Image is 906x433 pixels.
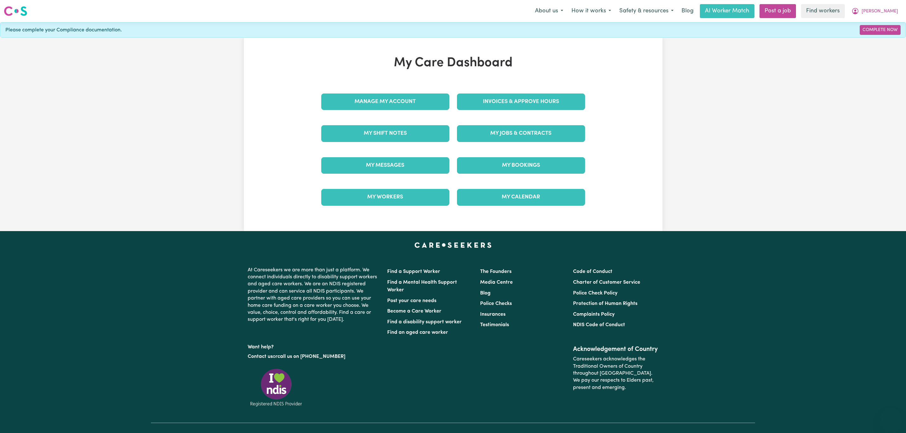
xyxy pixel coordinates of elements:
[480,301,512,306] a: Police Checks
[573,280,640,285] a: Charter of Customer Service
[480,280,513,285] a: Media Centre
[387,280,457,293] a: Find a Mental Health Support Worker
[4,4,27,18] a: Careseekers logo
[387,269,440,274] a: Find a Support Worker
[480,291,491,296] a: Blog
[277,354,345,359] a: call us on [PHONE_NUMBER]
[573,301,637,306] a: Protection of Human Rights
[387,320,462,325] a: Find a disability support worker
[573,346,658,353] h2: Acknowledgement of Country
[387,298,436,303] a: Post your care needs
[615,4,678,18] button: Safety & resources
[457,189,585,205] a: My Calendar
[248,341,380,351] p: Want help?
[480,269,512,274] a: The Founders
[457,157,585,174] a: My Bookings
[573,322,625,327] a: NDIS Code of Conduct
[5,26,122,34] span: Please complete your Compliance documentation.
[248,368,305,407] img: Registered NDIS provider
[457,94,585,110] a: Invoices & Approve Hours
[573,353,658,394] p: Careseekers acknowledges the Traditional Owners of Country throughout [GEOGRAPHIC_DATA]. We pay o...
[248,351,380,363] p: or
[414,242,492,248] a: Careseekers home page
[321,94,449,110] a: Manage My Account
[480,322,509,327] a: Testimonials
[678,4,697,18] a: Blog
[862,8,898,15] span: [PERSON_NAME]
[573,269,612,274] a: Code of Conduct
[321,157,449,174] a: My Messages
[248,264,380,326] p: At Careseekers we are more than just a platform. We connect individuals directly to disability su...
[847,4,902,18] button: My Account
[321,189,449,205] a: My Workers
[531,4,567,18] button: About us
[573,291,617,296] a: Police Check Policy
[700,4,754,18] a: AI Worker Match
[759,4,796,18] a: Post a job
[387,330,448,335] a: Find an aged care worker
[573,312,615,317] a: Complaints Policy
[881,408,901,428] iframe: Button to launch messaging window, conversation in progress
[4,5,27,17] img: Careseekers logo
[480,312,505,317] a: Insurances
[317,55,589,71] h1: My Care Dashboard
[387,309,441,314] a: Become a Care Worker
[801,4,845,18] a: Find workers
[321,125,449,142] a: My Shift Notes
[457,125,585,142] a: My Jobs & Contracts
[248,354,273,359] a: Contact us
[860,25,901,35] a: Complete Now
[567,4,615,18] button: How it works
